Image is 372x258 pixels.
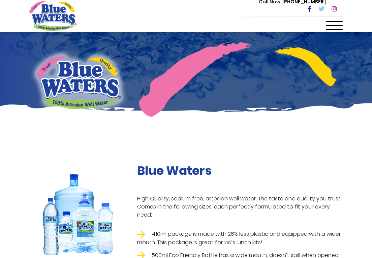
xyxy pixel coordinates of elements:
[137,163,343,178] h2: Blue Waters
[137,230,343,247] li: 410ml package is made with 28% less plastic and equipped with a wider mouth. This package is grea...
[29,1,76,31] a: store logo
[137,195,343,219] p: High Quality, sodium free, artesian well water. The taste and quality you trust. Comes in the fol...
